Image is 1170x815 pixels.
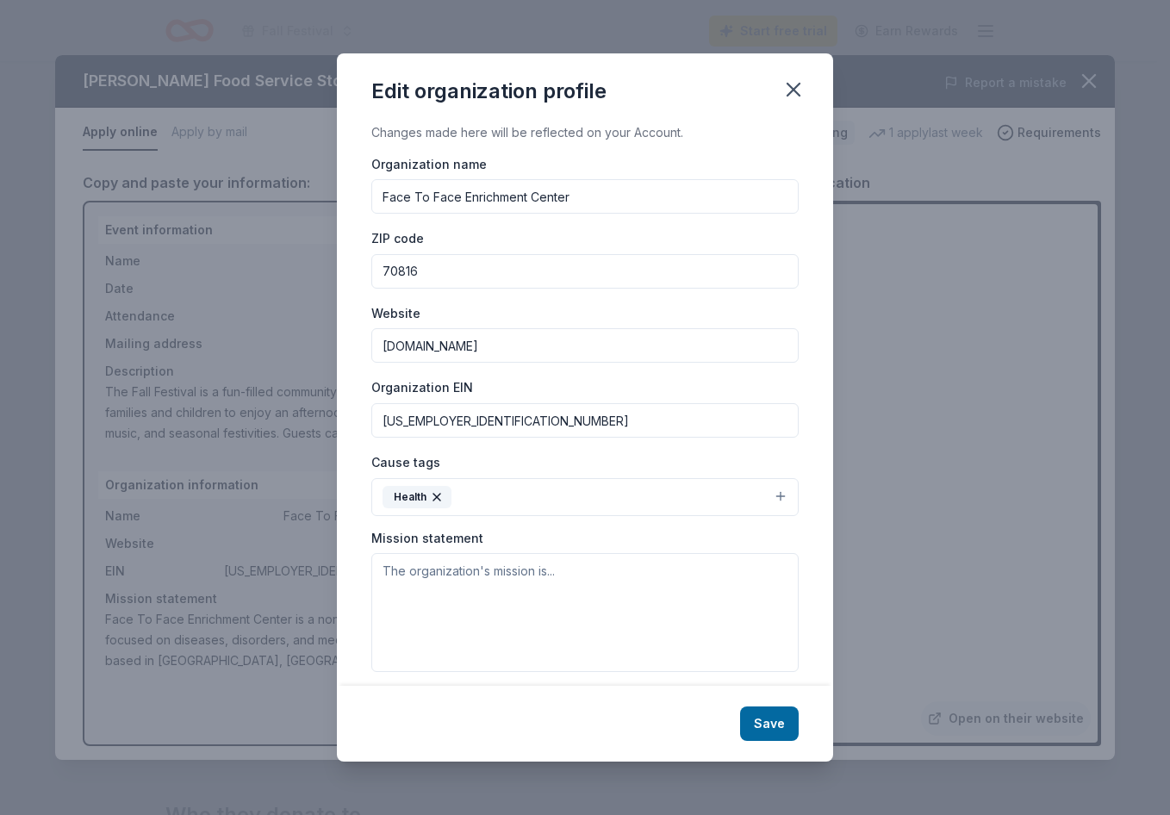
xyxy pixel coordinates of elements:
[383,486,451,508] div: Health
[371,379,473,396] label: Organization EIN
[371,254,799,289] input: 12345 (U.S. only)
[371,305,420,322] label: Website
[371,78,607,105] div: Edit organization profile
[371,403,799,438] input: 12-3456789
[371,122,799,143] div: Changes made here will be reflected on your Account.
[371,454,440,471] label: Cause tags
[371,230,424,247] label: ZIP code
[371,530,483,547] label: Mission statement
[371,478,799,516] button: Health
[740,706,799,741] button: Save
[371,156,487,173] label: Organization name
